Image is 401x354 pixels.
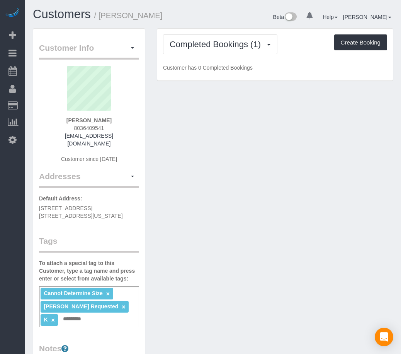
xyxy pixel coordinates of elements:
a: [EMAIL_ADDRESS][DOMAIN_NAME] [65,133,113,147]
small: / [PERSON_NAME] [94,11,163,20]
a: × [106,291,110,297]
a: Help [323,14,338,20]
a: Customers [33,7,91,21]
label: Default Address: [39,195,82,202]
label: To attach a special tag to this Customer, type a tag name and press enter or select from availabl... [39,259,139,282]
span: [PERSON_NAME] Requested [44,303,118,310]
strong: [PERSON_NAME] [66,117,112,123]
span: Customer since [DATE] [61,156,117,162]
span: K [44,316,48,323]
button: Completed Bookings (1) [163,34,277,54]
img: Automaid Logo [5,8,20,19]
a: Beta [273,14,297,20]
img: New interface [284,12,297,22]
a: × [122,304,125,310]
div: Open Intercom Messenger [375,328,393,346]
p: Customer has 0 Completed Bookings [163,64,387,72]
span: [STREET_ADDRESS] [STREET_ADDRESS][US_STATE] [39,205,123,219]
legend: Customer Info [39,42,139,60]
button: Create Booking [334,34,387,51]
a: [PERSON_NAME] [343,14,391,20]
span: 8036409541 [74,125,104,131]
span: Completed Bookings (1) [170,39,265,49]
a: × [51,317,54,323]
span: Cannot Determine Size [44,290,102,296]
legend: Tags [39,235,139,253]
